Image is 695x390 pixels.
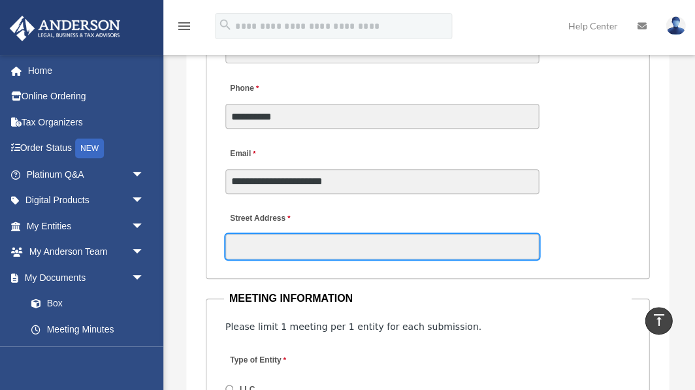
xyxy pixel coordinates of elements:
div: NEW [75,138,104,158]
a: My Documentsarrow_drop_down [9,265,163,291]
a: menu [176,23,192,34]
label: Email [225,145,259,163]
i: vertical_align_top [651,312,666,328]
legend: MEETING INFORMATION [224,289,632,308]
a: My Anderson Teamarrow_drop_down [9,239,163,265]
span: Please limit 1 meeting per 1 entity for each submission. [225,321,481,332]
span: arrow_drop_down [131,265,157,291]
label: Street Address [225,210,349,228]
img: Anderson Advisors Platinum Portal [6,16,124,41]
label: Phone [225,80,262,97]
a: Box [18,291,163,317]
img: User Pic [666,16,685,35]
a: Forms Library [18,342,163,368]
i: menu [176,18,192,34]
span: arrow_drop_down [131,161,157,188]
span: arrow_drop_down [131,187,157,214]
span: arrow_drop_down [131,239,157,266]
label: Type of Entity [225,351,349,369]
a: vertical_align_top [645,307,672,334]
a: Order StatusNEW [9,135,163,162]
a: Tax Organizers [9,109,163,135]
a: My Entitiesarrow_drop_down [9,213,163,239]
a: Platinum Q&Aarrow_drop_down [9,161,163,187]
a: Digital Productsarrow_drop_down [9,187,163,214]
span: arrow_drop_down [131,213,157,240]
a: Online Ordering [9,84,163,110]
a: Meeting Minutes [18,316,157,342]
i: search [218,18,233,32]
a: Home [9,57,163,84]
